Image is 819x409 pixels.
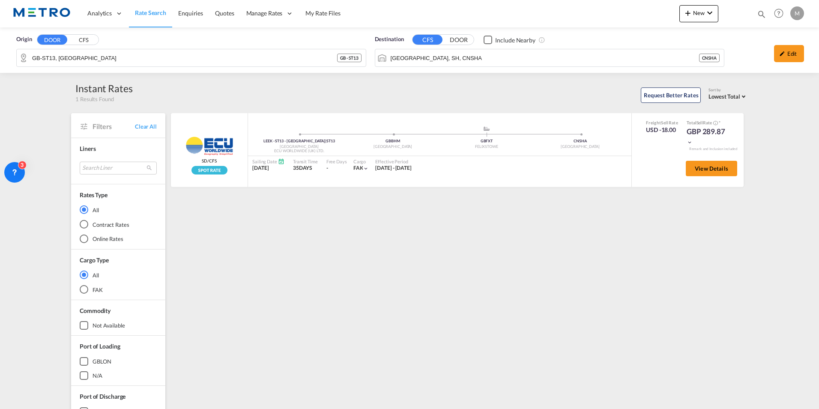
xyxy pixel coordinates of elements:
[80,307,111,314] span: Commodity
[771,6,790,21] div: Help
[252,158,284,165] div: Sailing Date
[93,122,135,131] span: Filters
[687,120,729,126] div: Total Rate
[80,357,157,366] md-checkbox: GBLON
[93,322,125,329] div: not available
[708,87,748,93] div: Sort by
[80,371,157,380] md-checkbox: N/A
[13,4,71,23] img: 25181f208a6c11efa6aa1bf80d4cef53.png
[326,158,347,165] div: Free Days
[80,191,108,199] div: Rates Type
[699,54,720,62] div: CNSHA
[80,145,96,152] span: Liners
[69,35,99,45] button: CFS
[353,158,369,165] div: Cargo
[533,138,627,144] div: CNSHA
[705,8,715,18] md-icon: icon-chevron-down
[757,9,766,22] div: icon-magnify
[712,120,718,126] button: Spot Rates are dynamic & can fluctuate with time
[93,372,102,379] div: N/A
[305,9,341,17] span: My Rate Files
[538,36,545,43] md-icon: Unchecked: Ignores neighbouring ports when fetching rates.Checked : Includes neighbouring ports w...
[80,343,120,350] span: Port of Loading
[135,9,166,16] span: Rate Search
[790,6,804,20] div: M
[202,158,216,164] span: SD/CFS
[80,271,157,279] md-radio-button: All
[325,138,326,143] span: |
[37,35,67,45] button: DOOR
[263,138,326,143] span: LEEK - ST13 - [GEOGRAPHIC_DATA]
[495,36,535,45] div: Include Nearby
[182,136,237,156] img: ECU WORLDWIDE (UK) LTD.
[779,51,785,57] md-icon: icon-pencil
[278,158,284,165] md-icon: Schedules Available
[16,35,32,44] span: Origin
[718,120,720,125] span: Subject to Remarks
[687,139,693,145] md-icon: icon-chevron-down
[363,165,369,171] md-icon: icon-chevron-down
[293,158,318,165] div: Transit Time
[375,165,412,172] div: 01 Sep 2025 - 30 Sep 2025
[252,144,346,150] div: [GEOGRAPHIC_DATA]
[215,9,234,17] span: Quotes
[757,9,766,19] md-icon: icon-magnify
[80,220,157,229] md-radio-button: Contract Rates
[252,148,346,154] div: ECU WORLDWIDE (UK) LTD.
[646,126,678,134] div: USD -18.00
[191,166,227,174] div: Rollable available
[252,165,284,172] div: [DATE]
[87,9,112,18] span: Analytics
[696,120,703,125] span: Sell
[80,205,157,214] md-radio-button: All
[646,120,678,126] div: Freight Rate
[80,256,109,265] div: Cargo Type
[293,165,318,172] div: 35DAYS
[391,51,699,64] input: Search by Port
[80,393,126,400] span: Port of Discharge
[93,358,111,365] div: GBLON
[440,144,534,150] div: FELIXSTOWE
[178,9,203,17] span: Enquiries
[326,165,328,172] div: -
[641,87,701,103] button: Request Better Rates
[375,35,404,44] span: Destination
[375,158,412,165] div: Effective Period
[687,126,729,147] div: GBP 289.87
[533,144,627,150] div: [GEOGRAPHIC_DATA]
[375,49,724,66] md-input-container: Shanghai, SH, CNSHA
[191,166,227,174] img: Spot_rate_v2.png
[375,165,412,171] span: [DATE] - [DATE]
[484,35,535,44] md-checkbox: Checkbox No Ink
[353,165,363,171] span: FAK
[771,6,786,21] span: Help
[32,51,337,64] input: Search by Door
[440,138,534,144] div: GBFXT
[17,49,366,66] md-input-container: GB-ST13, Staffordshire Moorlands
[683,8,693,18] md-icon: icon-plus 400-fg
[444,35,474,45] button: DOOR
[340,55,358,61] span: GB - ST13
[412,35,442,45] button: CFS
[346,144,440,150] div: [GEOGRAPHIC_DATA]
[246,9,283,18] span: Manage Rates
[326,138,335,143] span: ST13
[75,95,114,103] span: 1 Results Found
[774,45,804,62] div: icon-pencilEdit
[346,138,440,144] div: GBBHM
[75,81,133,95] div: Instant Rates
[679,5,718,22] button: icon-plus 400-fgNewicon-chevron-down
[683,9,715,16] span: New
[686,161,737,176] button: View Details
[80,235,157,243] md-radio-button: Online Rates
[708,91,748,101] md-select: Select: Lowest Total
[135,123,157,130] span: Clear All
[80,285,157,294] md-radio-button: FAK
[683,147,744,151] div: Remark and Inclusion included
[708,93,740,100] span: Lowest Total
[661,120,668,125] span: Sell
[481,126,492,131] md-icon: assets/icons/custom/ship-fill.svg
[695,165,728,172] span: View Details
